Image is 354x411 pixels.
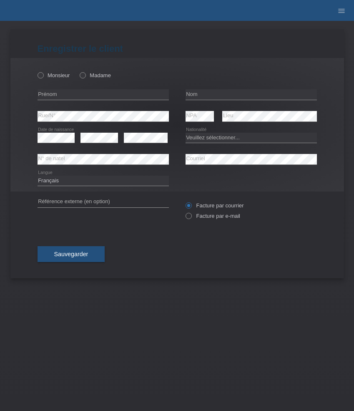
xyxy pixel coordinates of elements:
[333,8,350,13] a: menu
[38,72,43,78] input: Monsieur
[80,72,111,78] label: Madame
[80,72,85,78] input: Madame
[38,72,70,78] label: Monsieur
[186,202,244,209] label: Facture par courrier
[38,43,317,54] h1: Enregistrer le client
[54,251,88,257] span: Sauvegarder
[186,213,191,223] input: Facture par e-mail
[186,213,240,219] label: Facture par e-mail
[38,246,105,262] button: Sauvegarder
[186,202,191,213] input: Facture par courrier
[337,7,346,15] i: menu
